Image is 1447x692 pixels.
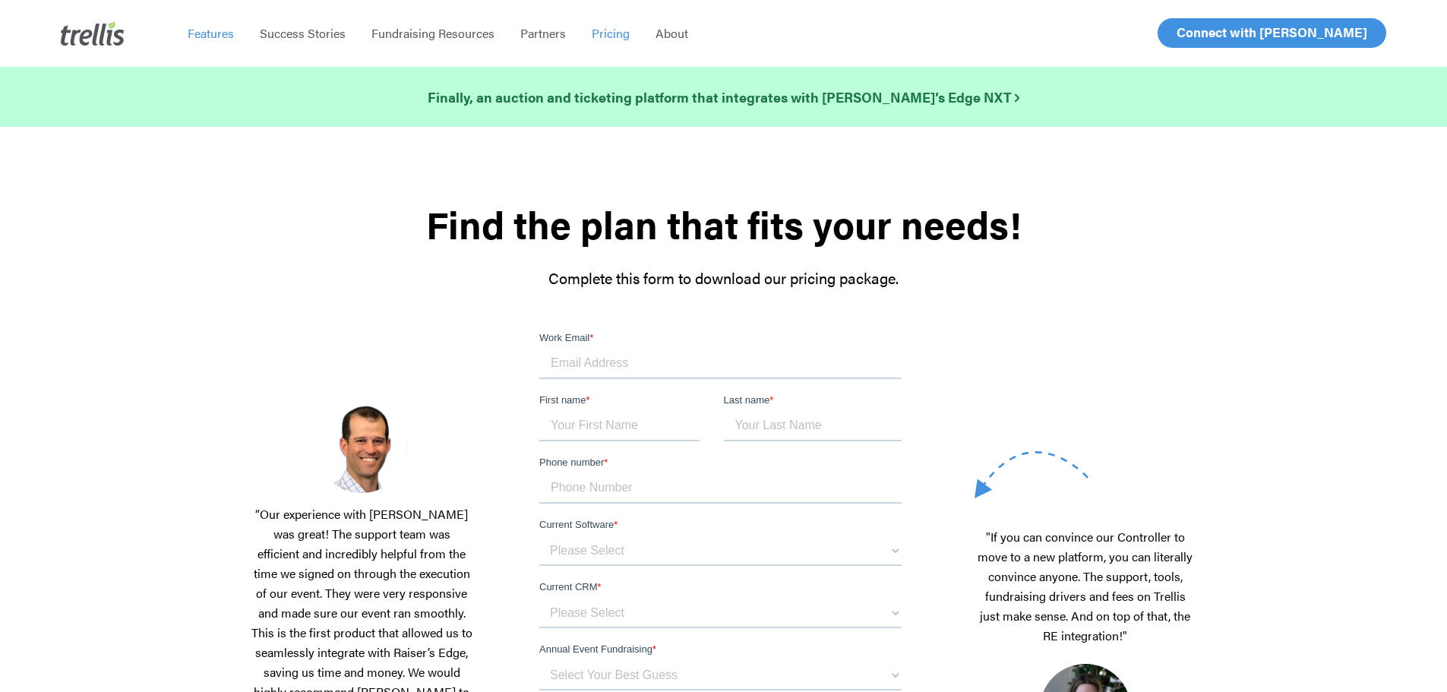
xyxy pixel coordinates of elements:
span: Features [188,24,234,42]
span: Connect with [PERSON_NAME] [1177,23,1367,41]
strong: Finally, an auction and ticketing platform that integrates with [PERSON_NAME]’s Edge NXT [428,87,1019,106]
span: About [656,24,688,42]
p: Complete this form to download our pricing package. [251,267,1196,289]
span: Partners [520,24,566,42]
p: "If you can convince our Controller to move to a new platform, you can literally convince anyone.... [975,527,1196,664]
a: Pricing [579,26,643,41]
strong: Find the plan that fits your needs! [426,197,1021,251]
a: Features [175,26,247,41]
a: Fundraising Resources [359,26,507,41]
img: Trellis [61,21,125,46]
span: Pricing [592,24,630,42]
a: Finally, an auction and ticketing platform that integrates with [PERSON_NAME]’s Edge NXT [428,87,1019,108]
img: Screenshot-2025-03-18-at-2.39.01%E2%80%AFPM.png [316,402,407,492]
a: Success Stories [247,26,359,41]
span: Fundraising Resources [371,24,494,42]
a: Partners [507,26,579,41]
span: Success Stories [260,24,346,42]
a: About [643,26,701,41]
a: Connect with [PERSON_NAME] [1158,18,1386,48]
